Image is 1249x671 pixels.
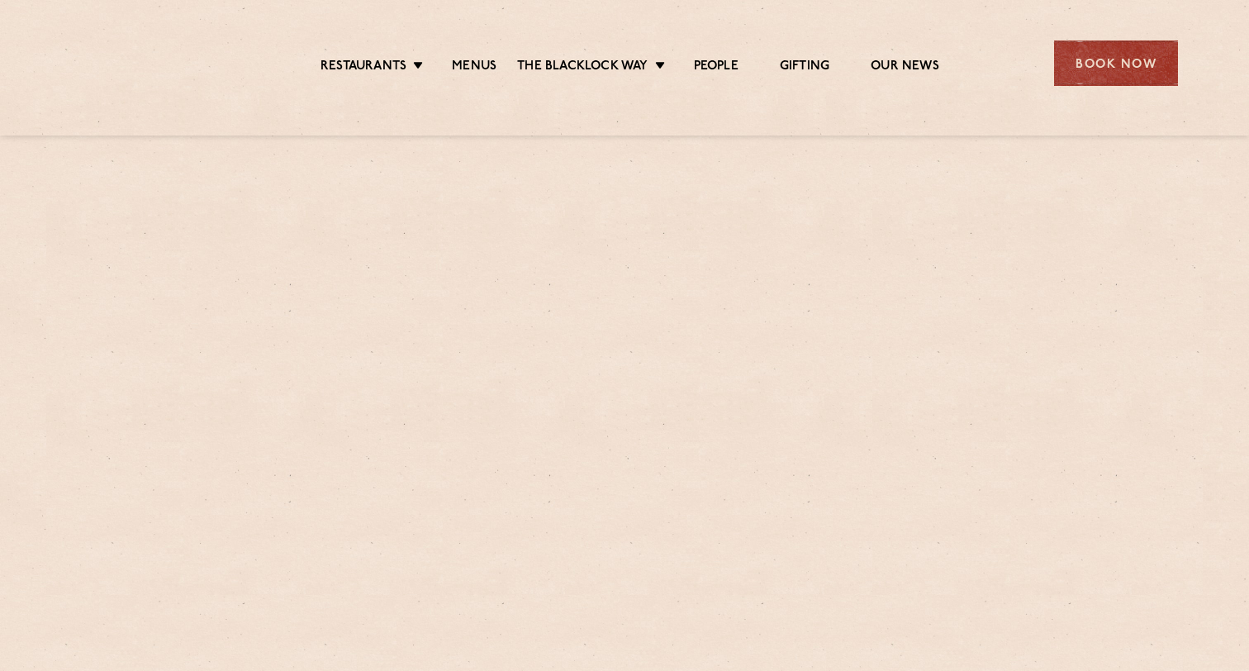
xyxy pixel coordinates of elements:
[780,59,829,77] a: Gifting
[321,59,406,77] a: Restaurants
[517,59,648,77] a: The Blacklock Way
[1054,40,1178,86] div: Book Now
[71,16,214,111] img: svg%3E
[694,59,738,77] a: People
[452,59,496,77] a: Menus
[871,59,939,77] a: Our News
